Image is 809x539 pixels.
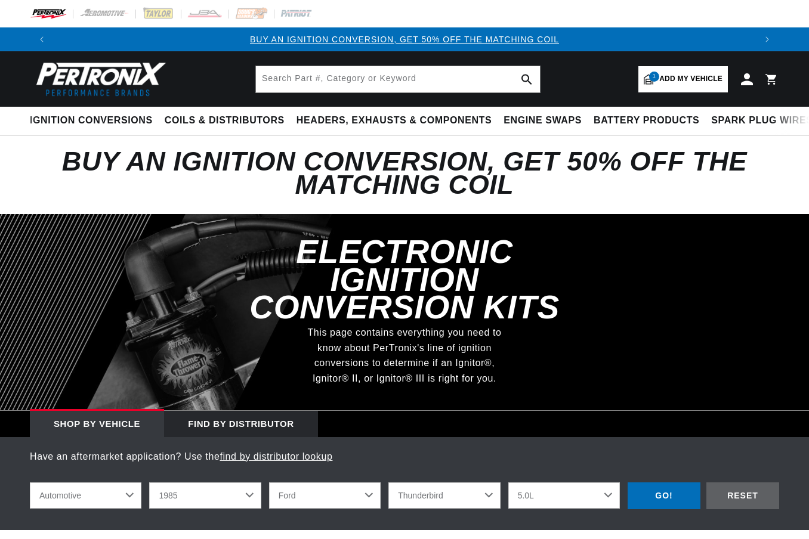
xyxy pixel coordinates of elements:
span: Add my vehicle [659,73,722,85]
div: Find by Distributor [164,411,318,437]
span: 1 [649,72,659,82]
p: This page contains everything you need to know about PerTronix's line of ignition conversions to ... [299,325,510,386]
div: Announcement [54,33,755,46]
a: find by distributor lookup [220,451,332,461]
select: Year [149,482,261,509]
summary: Headers, Exhausts & Components [291,107,498,135]
summary: Engine Swaps [498,107,588,135]
div: 1 of 3 [54,33,755,46]
div: GO! [628,482,700,509]
h3: Electronic Ignition Conversion Kits [226,238,583,321]
a: BUY AN IGNITION CONVERSION, GET 50% OFF THE MATCHING COIL [250,35,559,44]
select: Engine [508,482,620,509]
span: Coils & Distributors [165,114,285,127]
span: Engine Swaps [504,114,582,127]
a: 1Add my vehicle [638,66,728,92]
p: Have an aftermarket application? Use the [30,449,779,464]
button: Translation missing: en.sections.announcements.previous_announcement [30,27,54,51]
div: Shop by vehicle [30,411,164,437]
summary: Battery Products [588,107,705,135]
span: Headers, Exhausts & Components [297,114,492,127]
select: Model [388,482,500,509]
span: Battery Products [594,114,699,127]
button: Translation missing: en.sections.announcements.next_announcement [755,27,779,51]
button: search button [514,66,540,92]
select: Make [269,482,381,509]
img: Pertronix [30,58,167,100]
input: Search Part #, Category or Keyword [256,66,540,92]
span: Ignition Conversions [30,114,153,127]
summary: Ignition Conversions [30,107,159,135]
select: Ride Type [30,482,141,509]
div: RESET [706,482,779,509]
summary: Coils & Distributors [159,107,291,135]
